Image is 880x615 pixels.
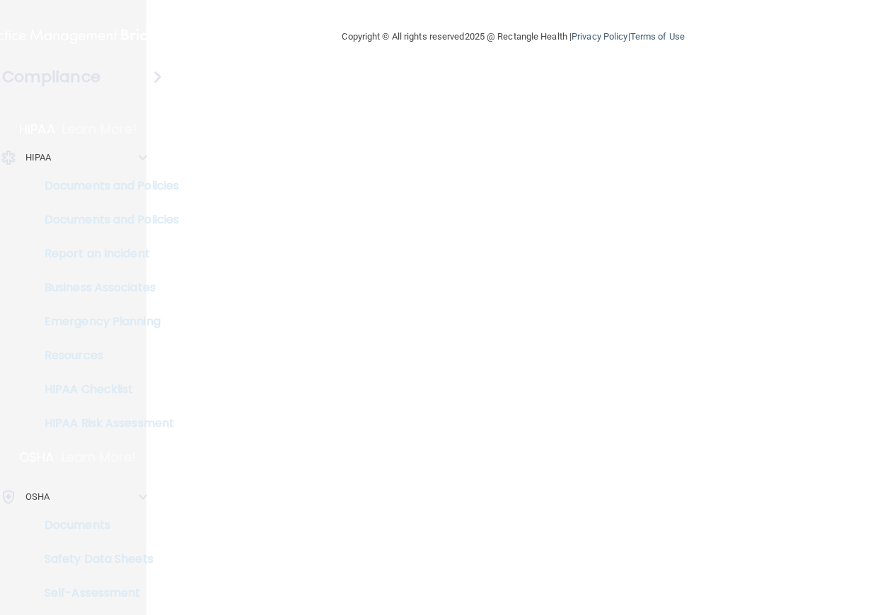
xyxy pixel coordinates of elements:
[9,348,202,363] p: Resources
[19,121,55,138] p: HIPAA
[9,382,202,397] p: HIPAA Checklist
[630,31,685,42] a: Terms of Use
[572,31,627,42] a: Privacy Policy
[19,449,54,466] p: OSHA
[9,586,202,600] p: Self-Assessment
[62,121,137,138] p: Learn More!
[9,552,202,566] p: Safety Data Sheets
[9,518,202,532] p: Documents
[62,449,137,466] p: Learn More!
[2,67,100,87] h4: Compliance
[9,247,202,261] p: Report an Incident
[9,179,202,193] p: Documents and Policies
[9,315,202,329] p: Emergency Planning
[9,281,202,295] p: Business Associates
[255,14,772,59] div: Copyright © All rights reserved 2025 @ Rectangle Health | |
[9,416,202,430] p: HIPAA Risk Assessment
[25,488,50,505] p: OSHA
[25,149,52,166] p: HIPAA
[9,213,202,227] p: Documents and Policies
